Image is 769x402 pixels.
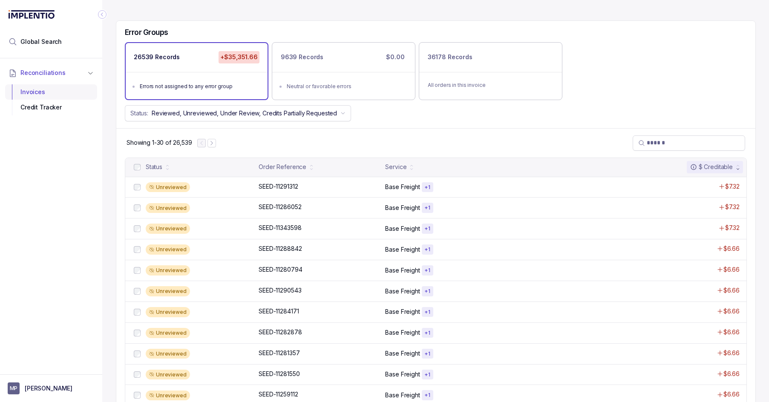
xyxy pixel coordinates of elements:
div: $ Creditable [690,163,733,171]
div: Unreviewed [146,286,190,296]
p: SEED-11282878 [259,328,302,336]
p: SEED-11291312 [259,182,298,191]
p: Base Freight [385,287,420,296]
p: SEED-11290543 [259,286,301,295]
p: Base Freight [385,307,420,316]
input: checkbox-checkbox [134,204,141,211]
div: Unreviewed [146,391,190,401]
p: $0.00 [384,51,406,63]
p: $6.66 [723,328,740,336]
p: SEED-11281550 [259,370,300,378]
input: checkbox-checkbox [134,184,141,191]
p: Status: [130,109,148,118]
div: Service [385,163,406,171]
p: SEED-11280794 [259,265,302,274]
p: + 1 [424,288,431,295]
div: Invoices [12,84,90,100]
p: SEED-11288842 [259,244,302,253]
p: Base Freight [385,391,420,399]
p: SEED-11284171 [259,307,299,316]
div: Unreviewed [146,182,190,192]
button: Next Page [207,139,216,147]
div: Remaining page entries [127,138,192,147]
p: $6.66 [723,370,740,378]
p: + 1 [424,330,431,336]
button: Reconciliations [5,63,97,82]
p: $6.66 [723,265,740,274]
p: $7.32 [725,203,740,211]
div: Unreviewed [146,349,190,359]
p: $6.66 [723,390,740,399]
p: $6.66 [723,307,740,316]
div: Unreviewed [146,328,190,338]
span: Global Search [20,37,62,46]
input: checkbox-checkbox [134,225,141,232]
p: Reviewed, Unreviewed, Under Review, Credits Partially Requested [152,109,337,118]
input: checkbox-checkbox [134,350,141,357]
p: [PERSON_NAME] [25,384,72,393]
p: + 1 [424,309,431,316]
div: Unreviewed [146,244,190,255]
input: checkbox-checkbox [134,164,141,171]
button: Status:Reviewed, Unreviewed, Under Review, Credits Partially Requested [125,105,351,121]
div: Errors not assigned to any error group [140,82,259,91]
input: checkbox-checkbox [134,288,141,295]
p: + 1 [424,267,431,274]
div: Unreviewed [146,307,190,317]
p: Base Freight [385,204,420,212]
p: Base Freight [385,349,420,358]
input: checkbox-checkbox [134,246,141,253]
div: Unreviewed [146,370,190,380]
p: Base Freight [385,266,420,275]
span: User initials [8,382,20,394]
p: + 1 [424,204,431,211]
div: Order Reference [259,163,306,171]
p: + 1 [424,371,431,378]
p: 9639 Records [281,53,323,61]
input: checkbox-checkbox [134,267,141,274]
p: Base Freight [385,224,420,233]
p: $6.66 [723,244,740,253]
input: checkbox-checkbox [134,330,141,336]
span: Reconciliations [20,69,66,77]
p: + 1 [424,350,431,357]
p: SEED-11259112 [259,390,298,399]
h5: Error Groups [125,28,168,37]
button: User initials[PERSON_NAME] [8,382,95,394]
div: Unreviewed [146,203,190,213]
p: + 1 [424,225,431,232]
p: All orders in this invoice [428,81,553,89]
p: $7.32 [725,182,740,191]
p: Showing 1-30 of 26,539 [127,138,192,147]
div: Reconciliations [5,83,97,117]
p: $6.66 [723,286,740,295]
p: Base Freight [385,328,420,337]
p: 26539 Records [134,53,180,61]
p: + 1 [424,392,431,399]
p: SEED-11281357 [259,349,300,357]
input: checkbox-checkbox [134,371,141,378]
p: + 1 [424,184,431,191]
p: SEED-11286052 [259,203,301,211]
p: 36178 Records [428,53,472,61]
input: checkbox-checkbox [134,392,141,399]
div: Unreviewed [146,265,190,276]
p: Base Freight [385,183,420,191]
p: +$35,351.66 [219,51,259,63]
div: Collapse Icon [97,9,107,20]
input: checkbox-checkbox [134,309,141,316]
div: Neutral or favorable errors [287,82,406,91]
p: Base Freight [385,245,420,254]
div: Unreviewed [146,224,190,234]
p: + 1 [424,246,431,253]
p: $6.66 [723,349,740,357]
p: SEED-11343598 [259,224,301,232]
div: Credit Tracker [12,100,90,115]
p: Base Freight [385,370,420,379]
div: Status [146,163,162,171]
p: $7.32 [725,224,740,232]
